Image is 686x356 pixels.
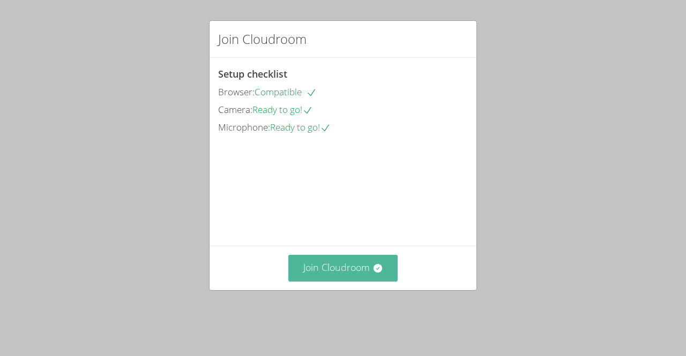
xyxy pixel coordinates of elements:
button: Join Cloudroom [288,255,398,281]
h2: Join Cloudroom [218,29,307,49]
span: Browser: [218,86,255,98]
span: Compatible [255,86,317,98]
span: Camera: [218,103,252,116]
span: Ready to go! [270,121,331,133]
span: Microphone: [218,121,270,133]
span: Ready to go! [252,103,313,116]
span: Setup checklist [218,67,287,80]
